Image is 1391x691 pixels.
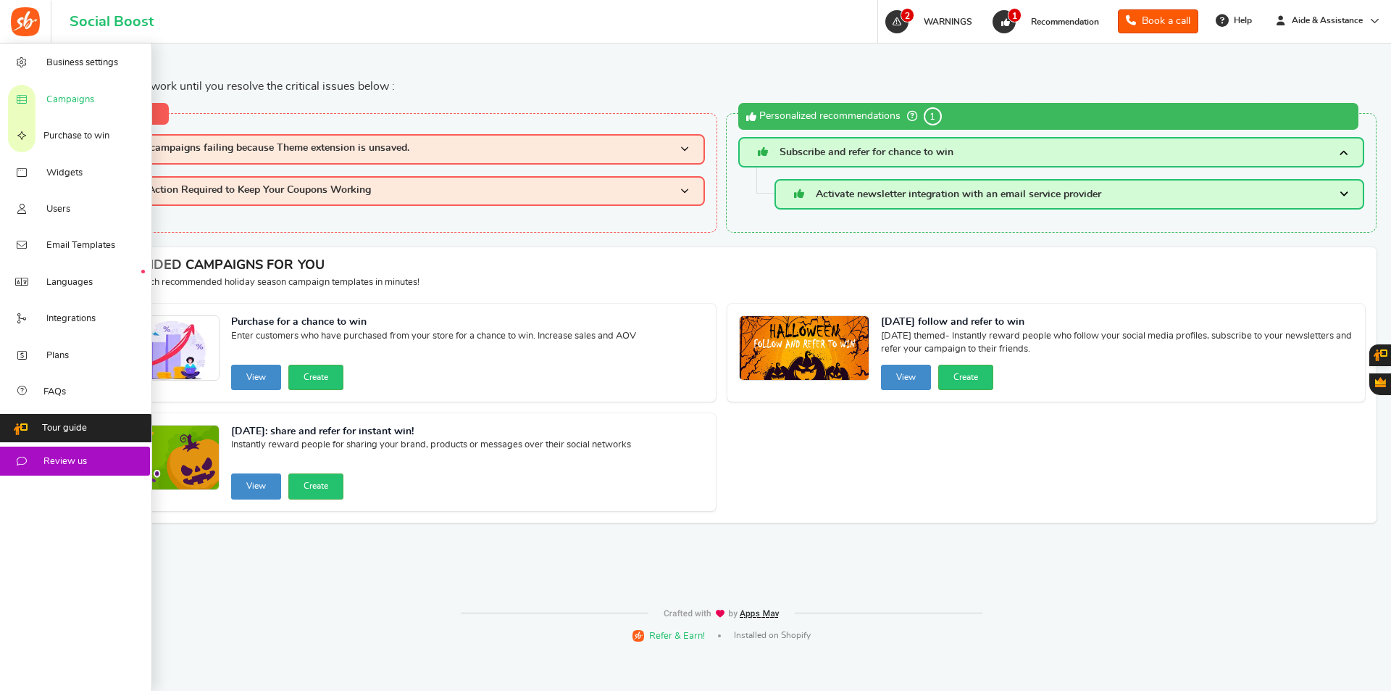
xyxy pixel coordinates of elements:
span: [DATE] themed- Instantly reward people who follow your social media profiles, subscribe to your n... [881,330,1354,359]
span: 1 [924,107,942,125]
button: View [231,473,281,499]
button: View [881,365,931,390]
div: The app will not work until you resolve the critical issues below : [66,58,1377,94]
img: Recommended Campaigns [90,426,219,491]
span: Business settings [46,57,118,70]
img: img-footer.webp [663,609,780,618]
img: Recommended Campaigns [90,316,219,381]
a: Refer & Earn! [632,629,705,642]
span: Activate newsletter integration with an email service provider [816,189,1101,199]
button: Create [938,365,993,390]
button: Create [288,365,343,390]
strong: [DATE] follow and refer to win [881,315,1354,330]
span: WARNINGS! [66,58,1377,78]
span: Languages [46,276,93,289]
span: 2 [901,8,914,22]
span: Purchase to win [43,130,109,143]
strong: [DATE]: share and refer for instant win! [231,425,631,439]
a: 1 Recommendation [991,10,1106,33]
span: Users [46,203,70,216]
span: Campaigns [46,94,94,107]
a: Help [1210,9,1259,32]
button: Gratisfaction [1369,373,1391,395]
span: Email Templates [46,239,115,252]
span: Review us [43,455,87,468]
div: Personalized recommendations [738,103,1359,130]
span: Aide & Assistance [1286,15,1369,27]
span: Gratisfaction [1375,377,1386,387]
span: Fail! All campaigns failing because Theme extension is unsaved. [112,143,409,155]
span: Critical Action Required to Keep Your Coupons Working [112,185,371,197]
span: Installed on Shopify [734,629,811,642]
span: Recommendation [1031,17,1099,26]
strong: Purchase for a chance to win [231,315,636,330]
button: View [231,365,281,390]
span: Plans [46,349,69,363]
span: Help [1230,15,1252,27]
a: 2 WARNINGS [884,10,979,33]
span: Instantly reward people for sharing your brand, products or messages over their social networks [231,439,631,468]
span: | [718,634,721,637]
span: Integrations [46,313,96,326]
img: Recommended Campaigns [740,316,869,381]
span: Widgets [46,167,83,180]
span: Tour guide [42,422,87,435]
span: Subscribe and refer for chance to win [780,147,953,157]
p: Preview and launch recommended holiday season campaign templates in minutes! [78,276,1365,289]
button: Create [288,473,343,499]
span: WARNINGS [924,17,972,26]
span: FAQs [43,386,66,399]
span: 1 [1008,8,1022,22]
h4: RECOMMENDED CAMPAIGNS FOR YOU [78,259,1365,273]
a: Book a call [1118,9,1198,33]
img: Social Boost [11,7,40,36]
h1: Social Boost [70,14,154,30]
span: Enter customers who have purchased from your store for a chance to win. Increase sales and AOV [231,330,636,359]
em: New [141,270,145,273]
